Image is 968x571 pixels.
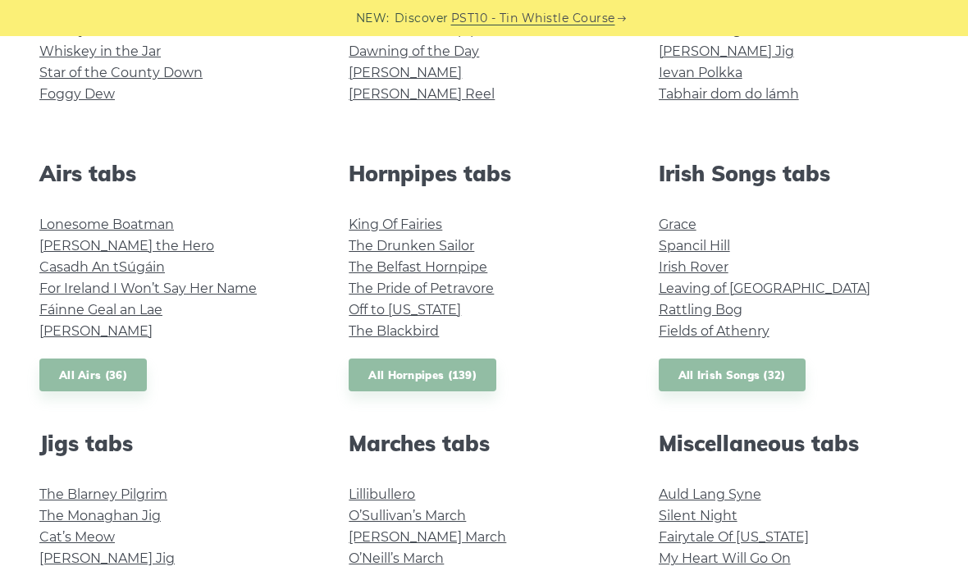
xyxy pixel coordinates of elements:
[356,9,390,28] span: NEW:
[39,508,161,523] a: The Monaghan Jig
[349,529,506,545] a: [PERSON_NAME] March
[349,281,494,296] a: The Pride of Petravore
[659,281,870,296] a: Leaving of [GEOGRAPHIC_DATA]
[349,65,462,80] a: [PERSON_NAME]
[659,302,742,317] a: Rattling Bog
[349,431,619,456] h2: Marches tabs
[39,359,147,392] a: All Airs (36)
[349,302,461,317] a: Off to [US_STATE]
[659,529,809,545] a: Fairytale Of [US_STATE]
[349,161,619,186] h2: Hornpipes tabs
[659,238,730,254] a: Spancil Hill
[659,43,794,59] a: [PERSON_NAME] Jig
[349,43,479,59] a: Dawning of the Day
[39,86,115,102] a: Foggy Dew
[39,22,111,38] a: Galway Girl
[39,486,167,502] a: The Blarney Pilgrim
[659,323,769,339] a: Fields of Athenry
[39,302,162,317] a: Fáinne Geal an Lae
[39,161,309,186] h2: Airs tabs
[659,359,806,392] a: All Irish Songs (32)
[39,43,161,59] a: Whiskey in the Jar
[349,86,495,102] a: [PERSON_NAME] Reel
[659,508,737,523] a: Silent Night
[39,259,165,275] a: Casadh An tSúgáin
[659,22,742,38] a: The Kesh Jig
[349,508,466,523] a: O’Sullivan’s March
[349,550,444,566] a: O’Neill’s March
[349,359,496,392] a: All Hornpipes (139)
[659,431,929,456] h2: Miscellaneous tabs
[451,9,615,28] a: PST10 - Tin Whistle Course
[659,259,728,275] a: Irish Rover
[39,529,115,545] a: Cat’s Meow
[39,281,257,296] a: For Ireland I Won’t Say Her Name
[349,217,442,232] a: King Of Fairies
[659,217,696,232] a: Grace
[39,65,203,80] a: Star of the County Down
[39,550,175,566] a: [PERSON_NAME] Jig
[349,486,415,502] a: Lillibullero
[659,86,799,102] a: Tabhair dom do lámh
[395,9,449,28] span: Discover
[349,22,487,38] a: The Sailor’s Hornpipe
[39,238,214,254] a: [PERSON_NAME] the Hero
[349,259,487,275] a: The Belfast Hornpipe
[659,161,929,186] h2: Irish Songs tabs
[659,486,761,502] a: Auld Lang Syne
[39,431,309,456] h2: Jigs tabs
[659,550,791,566] a: My Heart Will Go On
[349,238,474,254] a: The Drunken Sailor
[39,217,174,232] a: Lonesome Boatman
[349,323,439,339] a: The Blackbird
[39,323,153,339] a: [PERSON_NAME]
[659,65,742,80] a: Ievan Polkka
